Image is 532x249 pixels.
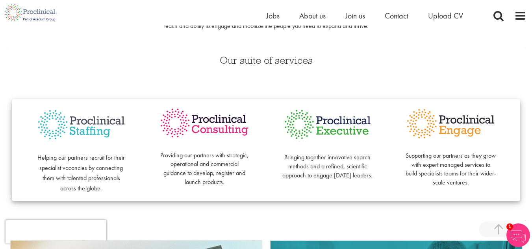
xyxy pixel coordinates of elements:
[282,144,374,180] p: Bringing together innovative search methods and a refined, scientific approach to engage [DATE] l...
[37,153,125,192] span: Helping our partners recruit for their specialist vacancies by connecting them with talented prof...
[299,11,326,21] a: About us
[6,220,106,243] iframe: reCAPTCHA
[405,142,497,187] p: Supporting our partners as they grow with expert managed services to build specialists teams for ...
[35,107,127,142] img: Proclinical Staffing
[345,11,365,21] a: Join us
[506,223,530,247] img: Chatbot
[428,11,463,21] a: Upload CV
[6,55,526,65] h3: Our suite of services
[282,107,374,142] img: Proclinical Executive
[385,11,408,21] a: Contact
[159,142,250,187] p: Providing our partners with strategic, operational and commercial guidance to develop, register a...
[266,11,280,21] a: Jobs
[506,223,513,230] span: 1
[405,107,497,140] img: Proclinical Engage
[159,107,250,139] img: Proclinical Consulting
